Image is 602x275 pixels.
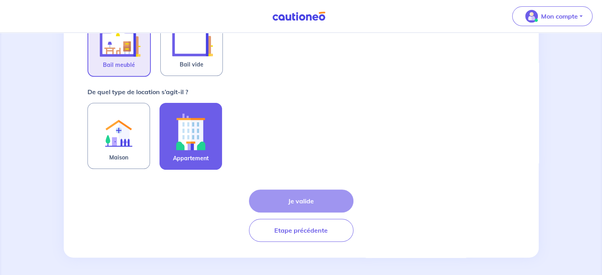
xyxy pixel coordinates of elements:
[180,60,203,69] span: Bail vide
[249,219,353,242] button: Etape précédente
[97,110,140,153] img: illu_rent.svg
[173,154,209,163] span: Appartement
[170,17,213,60] img: illu_empty_lease.svg
[87,87,188,97] p: De quel type de location s’agit-il ?
[525,10,538,23] img: illu_account_valid_menu.svg
[169,110,212,154] img: illu_apartment.svg
[103,60,135,70] span: Bail meublé
[109,153,128,162] span: Maison
[98,17,141,60] img: illu_furnished_lease.svg
[541,11,578,21] p: Mon compte
[512,6,593,26] button: illu_account_valid_menu.svgMon compte
[269,11,329,21] img: Cautioneo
